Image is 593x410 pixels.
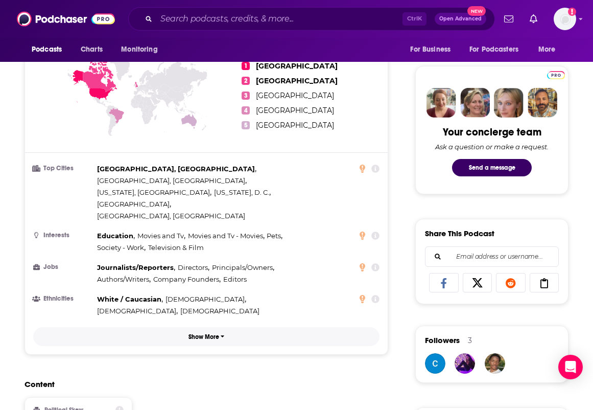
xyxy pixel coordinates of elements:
span: Education [97,232,133,240]
span: [GEOGRAPHIC_DATA] [256,76,338,85]
svg: Add a profile image [568,8,576,16]
div: Search followers [425,246,559,267]
h2: Content [25,379,380,389]
span: [DEMOGRAPHIC_DATA] [97,307,176,315]
img: Podchaser - Follow, Share and Rate Podcasts [17,9,115,29]
a: Charts [74,40,109,59]
button: open menu [25,40,75,59]
span: [DEMOGRAPHIC_DATA] [180,307,259,315]
a: Pro website [547,70,565,79]
input: Email address or username... [434,247,550,266]
span: For Business [410,42,450,57]
img: Alexjoy [455,353,475,374]
img: Jon Profile [528,88,557,118]
span: New [467,6,486,16]
span: Society - Work [97,243,144,252]
span: 4 [242,106,250,115]
span: , [97,242,146,254]
a: Share on Facebook [429,273,459,292]
span: , [214,187,271,198]
span: Charts [81,42,103,57]
img: Barbara Profile [460,88,490,118]
span: , [178,262,209,274]
span: , [97,175,247,187]
span: [GEOGRAPHIC_DATA] [256,121,334,130]
div: 3 [468,336,472,345]
span: Followers [425,335,460,345]
span: 1 [242,62,250,70]
span: Movies and Tv [137,232,184,240]
span: Authors/Writers [97,275,149,283]
span: , [97,274,151,285]
h3: Share This Podcast [425,229,494,238]
a: Share on Reddit [496,273,526,292]
span: White / Caucasian [97,295,161,303]
span: [DEMOGRAPHIC_DATA] [165,295,245,303]
span: 5 [242,121,250,129]
button: Send a message [452,159,532,176]
span: , [97,187,211,198]
span: Company Founders [153,275,219,283]
span: [US_STATE], D. C. [214,188,269,196]
span: [GEOGRAPHIC_DATA] [256,91,334,100]
span: Monitoring [121,42,157,57]
span: Pets [267,232,281,240]
p: Show More [188,333,219,340]
button: Show More [33,327,379,346]
a: Show notifications dropdown [500,10,517,28]
a: Copy Link [530,273,559,292]
button: open menu [403,40,463,59]
span: Journalists/Reporters [97,263,174,271]
span: [GEOGRAPHIC_DATA] [256,61,338,71]
span: , [212,262,274,274]
span: Open Advanced [439,16,482,21]
h3: Ethnicities [33,295,93,302]
h3: Interests [33,232,93,239]
span: [GEOGRAPHIC_DATA] [97,200,170,208]
span: , [137,230,185,242]
button: Show profile menu [554,8,576,30]
span: Television & Film [148,243,204,252]
button: open menu [531,40,568,59]
h3: Jobs [33,264,93,270]
span: Podcasts [32,42,62,57]
span: , [97,198,171,210]
span: 2 [242,77,250,85]
a: Share on X/Twitter [463,273,492,292]
span: , [267,230,282,242]
div: Ask a question or make a request. [435,143,549,151]
span: Directors [178,263,208,271]
span: , [97,293,163,305]
div: Your concierge team [443,126,541,139]
span: , [97,262,175,274]
span: , [97,230,135,242]
span: Editors [223,275,247,283]
a: Show notifications dropdown [526,10,541,28]
span: , [97,305,178,317]
div: Open Intercom Messenger [558,355,583,379]
span: [GEOGRAPHIC_DATA] [256,106,334,115]
span: Ctrl K [402,12,426,26]
span: , [153,274,221,285]
span: , [188,230,265,242]
img: Chris.artx [485,353,505,374]
span: Principals/Owners [212,263,273,271]
span: [US_STATE], [GEOGRAPHIC_DATA] [97,188,210,196]
span: [GEOGRAPHIC_DATA], [GEOGRAPHIC_DATA] [97,165,255,173]
button: open menu [114,40,171,59]
span: More [538,42,556,57]
span: , [165,293,246,305]
span: Movies and Tv - Movies [188,232,263,240]
button: Open AdvancedNew [435,13,486,25]
img: Sydney Profile [426,88,456,118]
img: Jules Profile [494,88,524,118]
span: [GEOGRAPHIC_DATA], [GEOGRAPHIC_DATA] [97,176,245,185]
span: Logged in as vjacobi [554,8,576,30]
img: darkwingduckfrogger7 [425,353,445,374]
img: User Profile [554,8,576,30]
button: open menu [463,40,533,59]
span: 3 [242,92,250,100]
